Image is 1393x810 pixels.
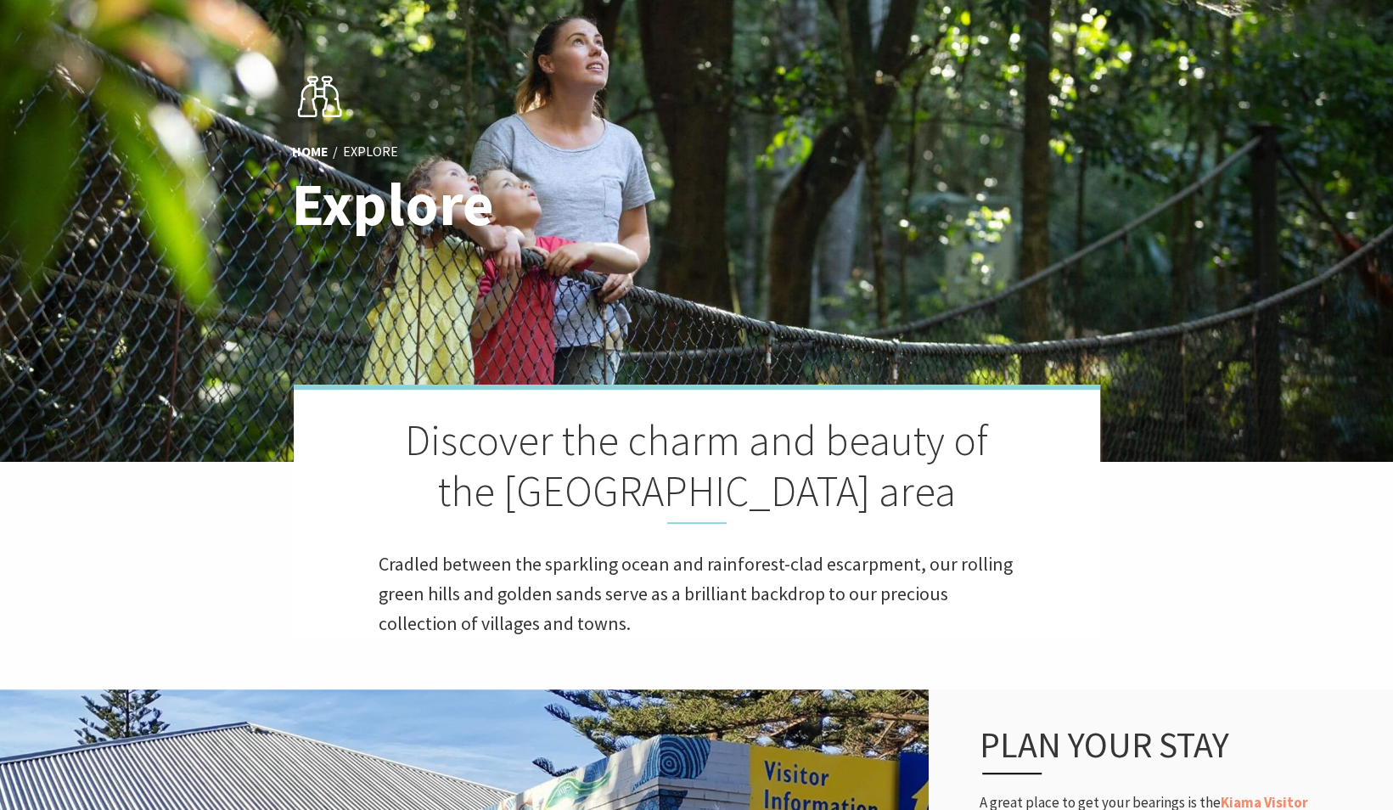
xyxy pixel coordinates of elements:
a: Home [292,143,329,161]
span: Cradled between the sparkling ocean and rainforest-clad escarpment, our rolling green hills and g... [379,552,1013,635]
li: Explore [343,141,398,163]
h2: Discover the charm and beauty of the [GEOGRAPHIC_DATA] area [379,415,1015,524]
h1: Explore [292,172,772,237]
h3: Plan your Stay [980,723,1316,774]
